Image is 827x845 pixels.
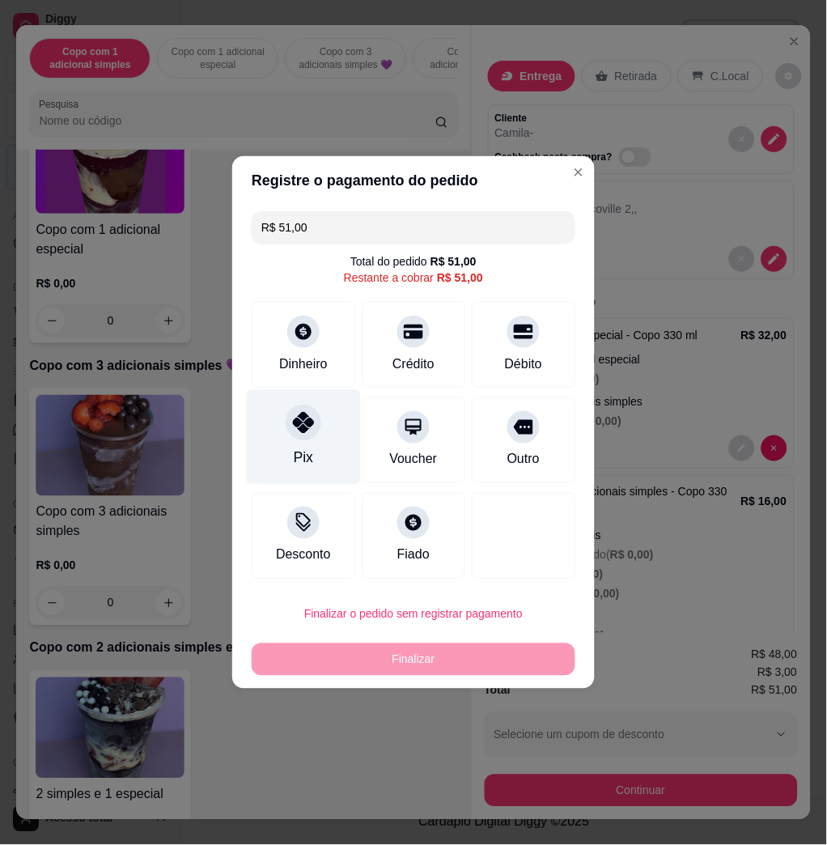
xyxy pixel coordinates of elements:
input: Ex.: hambúrguer de cordeiro [261,211,566,244]
div: Desconto [276,546,331,565]
button: Finalizar o pedido sem registrar pagamento [252,598,575,631]
div: Pix [294,448,313,469]
div: Restante a cobrar [344,270,483,286]
div: Voucher [390,450,438,469]
div: Dinheiro [279,355,328,374]
div: R$ 51,00 [437,270,483,286]
div: Débito [505,355,542,374]
div: Total do pedido [350,253,477,270]
div: R$ 51,00 [430,253,477,270]
button: Close [566,159,592,185]
div: Crédito [392,355,435,374]
div: Outro [507,450,540,469]
header: Registre o pagamento do pedido [232,156,595,205]
div: Fiado [397,546,430,565]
